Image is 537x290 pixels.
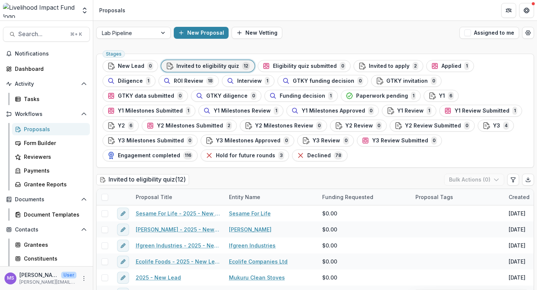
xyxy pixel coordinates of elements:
span: 1 [512,107,517,115]
span: Y1 Review Submitted [455,108,509,114]
button: edit [117,224,129,236]
button: GTKY diligence0 [191,90,261,102]
div: Document Templates [24,211,84,218]
button: Open Documents [3,193,90,205]
span: Y2 [118,123,125,129]
span: Eligibility quiz submitted [273,63,337,69]
span: Y3 Milestones Approved [216,138,280,144]
span: Y2 Review Submitted [405,123,461,129]
button: edit [117,256,129,268]
span: 1 [328,92,333,100]
button: Search... [3,27,90,42]
span: GTKY diligence [206,93,248,99]
span: 0 [316,122,322,130]
span: 0 [147,62,153,70]
div: Entity Name [224,189,318,205]
button: Get Help [519,3,534,18]
span: 1 [146,77,151,85]
span: GTKY funding decision [293,78,354,84]
span: Notifications [15,51,87,57]
span: 1 [411,92,416,100]
span: Funding decision [280,93,325,99]
span: GTKY invitation [386,78,428,84]
div: Entity Name [224,193,265,201]
button: Y26 [103,120,139,132]
span: 0 [343,136,349,145]
button: Hold for future rounds3 [201,149,289,161]
button: Y2 Review Submitted0 [390,120,475,132]
div: Proposal Tags [411,189,504,205]
span: 12 [242,62,250,70]
span: Y1 Milestones Review [214,108,271,114]
span: 6 [128,122,134,130]
span: 78 [334,151,343,160]
span: GTKY data submitted [118,93,174,99]
a: Sesame For Life [229,209,271,217]
button: Y34 [478,120,514,132]
a: Proposals [12,123,90,135]
button: Open entity switcher [79,3,90,18]
span: Interview [237,78,262,84]
span: Documents [15,196,78,203]
span: 0 [177,92,183,100]
img: Livelihood Impact Fund logo [3,3,76,18]
div: Grantee Reports [24,180,84,188]
button: Interview1 [222,75,274,87]
span: 0 [431,77,437,85]
span: Y3 [493,123,500,129]
button: Engagement completed116 [103,149,198,161]
a: Ifgreen Industries - 2025 - New Lead [136,242,220,249]
button: Funding decision1 [264,90,338,102]
a: [PERSON_NAME] - 2025 - New Lead [136,226,220,233]
button: edit [117,208,129,220]
div: Monica Swai [7,276,14,281]
button: Y1 Milestones Submitted1 [103,105,195,117]
button: Y16 [424,90,459,102]
a: Tasks [12,93,90,105]
button: Bulk Actions (0) [444,174,504,186]
span: Y1 Milestones Approved [302,108,365,114]
p: [PERSON_NAME] [19,271,58,279]
span: 1 [186,107,191,115]
div: Dashboard [15,65,84,73]
a: Ecolife Companies Ltd [229,258,288,265]
span: 4 [503,122,509,130]
span: Invited to eligibility quiz [176,63,239,69]
p: [PERSON_NAME][EMAIL_ADDRESS][DOMAIN_NAME] [19,279,76,286]
button: Y3 Milestones Approved0 [201,135,294,146]
span: Contacts [15,227,78,233]
button: Y1 Review1 [382,105,436,117]
span: Y3 Review [313,138,340,144]
button: Open Contacts [3,224,90,236]
button: Assigned to me [459,27,519,39]
button: Open Activity [3,78,90,90]
button: GTKY data submitted0 [103,90,188,102]
button: GTKY funding decision0 [277,75,368,87]
div: Payments [24,167,84,174]
button: Eligibility quiz submitted0 [258,60,351,72]
span: Y2 Milestones Review [255,123,313,129]
div: Funding Requested [318,189,411,205]
span: New Lead [118,63,144,69]
button: Declined78 [292,149,348,161]
span: 0 [187,136,193,145]
span: $0.00 [322,258,337,265]
a: Form Builder [12,137,90,149]
a: Mukuru Clean Stoves [229,274,285,281]
span: Engagement completed [118,152,180,159]
a: [PERSON_NAME] [229,226,271,233]
div: [DATE] [509,258,525,265]
button: Open Workflows [3,108,90,120]
button: More [79,274,88,283]
button: Y2 Milestones Submitted2 [142,120,237,132]
div: Proposal Title [131,189,224,205]
div: Proposals [24,125,84,133]
button: edit [117,240,129,252]
div: Funding Requested [318,193,378,201]
span: 3 [278,151,284,160]
div: Proposal Tags [411,193,458,201]
div: Form Builder [24,139,84,147]
span: Y2 Review [345,123,373,129]
span: 0 [376,122,382,130]
a: Document Templates [12,208,90,221]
